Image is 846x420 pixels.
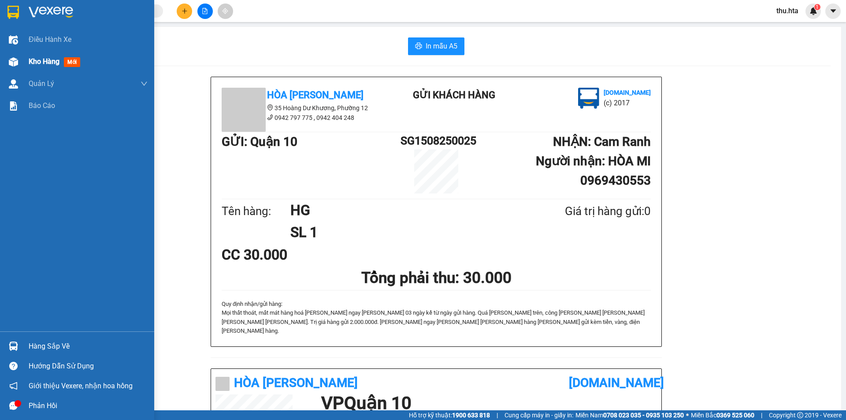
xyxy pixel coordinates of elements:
[816,4,819,10] span: 1
[141,80,148,87] span: down
[222,308,651,335] p: Mọi thất thoát, mất mát hàng hoá [PERSON_NAME] ngay [PERSON_NAME] 03 ngày kể từ ngày g...
[197,4,213,19] button: file-add
[9,101,18,111] img: solution-icon
[401,132,472,149] h1: SG1508250025
[536,154,651,188] b: Người nhận : HÒA MI 0969430553
[553,134,651,149] b: NHẬN : Cam Ranh
[74,42,121,53] li: (c) 2017
[9,79,18,89] img: warehouse-icon
[29,78,54,89] span: Quản Lý
[222,103,380,113] li: 35 Hoàng Dư Khương, Phường 12
[9,382,18,390] span: notification
[769,5,805,16] span: thu.hta
[321,394,653,412] h1: VP Quận 10
[569,375,664,390] b: [DOMAIN_NAME]
[814,4,820,10] sup: 1
[29,360,148,373] div: Hướng dẫn sử dụng
[604,89,651,96] b: [DOMAIN_NAME]
[7,6,19,19] img: logo-vxr
[222,8,228,14] span: aim
[29,100,55,111] span: Báo cáo
[11,57,50,114] b: Hòa [PERSON_NAME]
[426,41,457,52] span: In mẫu A5
[29,57,59,66] span: Kho hàng
[408,37,464,55] button: printerIn mẫu A5
[222,300,651,336] div: Quy định nhận/gửi hàng :
[290,199,522,221] h1: HG
[29,380,133,391] span: Giới thiệu Vexere, nhận hoa hồng
[575,410,684,420] span: Miền Nam
[290,221,522,243] h1: SL 1
[222,113,380,123] li: 0942 797 775 , 0942 404 248
[761,410,762,420] span: |
[452,412,490,419] strong: 1900 633 818
[829,7,837,15] span: caret-down
[202,8,208,14] span: file-add
[177,4,192,19] button: plus
[9,57,18,67] img: warehouse-icon
[267,104,273,111] span: environment
[222,134,297,149] b: GỬI : Quận 10
[9,342,18,351] img: warehouse-icon
[825,4,841,19] button: caret-down
[29,34,71,45] span: Điều hành xe
[54,13,87,54] b: Gửi khách hàng
[222,266,651,290] h1: Tổng phải thu: 30.000
[267,114,273,120] span: phone
[809,7,817,15] img: icon-new-feature
[691,410,754,420] span: Miền Bắc
[603,412,684,419] strong: 0708 023 035 - 0935 103 250
[29,340,148,353] div: Hàng sắp về
[522,202,651,220] div: Giá trị hàng gửi: 0
[686,413,689,417] span: ⚪️
[415,42,422,51] span: printer
[222,202,290,220] div: Tên hàng:
[797,412,803,418] span: copyright
[413,89,495,100] b: Gửi khách hàng
[74,33,121,41] b: [DOMAIN_NAME]
[409,410,490,420] span: Hỗ trợ kỹ thuật:
[218,4,233,19] button: aim
[505,410,573,420] span: Cung cấp máy in - giấy in:
[96,11,117,32] img: logo.jpg
[267,89,364,100] b: Hòa [PERSON_NAME]
[222,244,363,266] div: CC 30.000
[234,375,358,390] b: Hòa [PERSON_NAME]
[9,401,18,410] span: message
[64,57,80,67] span: mới
[9,362,18,370] span: question-circle
[578,88,599,109] img: logo.jpg
[497,410,498,420] span: |
[604,97,651,108] li: (c) 2017
[9,35,18,45] img: warehouse-icon
[29,399,148,413] div: Phản hồi
[182,8,188,14] span: plus
[716,412,754,419] strong: 0369 525 060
